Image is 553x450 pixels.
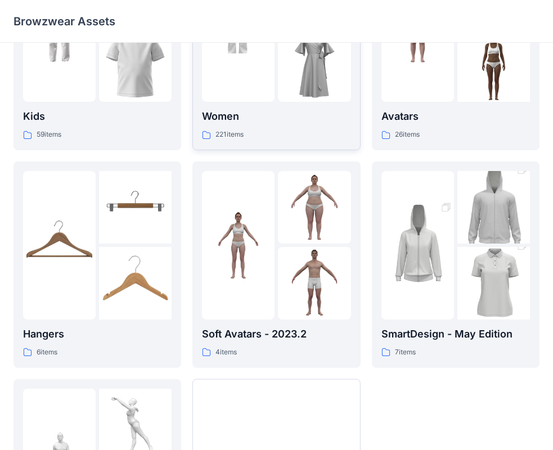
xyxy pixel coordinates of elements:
p: Avatars [381,109,530,124]
a: folder 1folder 2folder 3Hangers6items [14,161,181,368]
img: folder 2 [457,153,530,262]
p: 6 items [37,346,57,358]
img: folder 1 [381,191,454,300]
img: folder 3 [457,29,530,102]
p: SmartDesign - May Edition [381,326,530,342]
img: folder 1 [23,209,96,281]
p: Women [202,109,350,124]
p: 26 items [395,129,420,141]
p: Kids [23,109,172,124]
img: folder 3 [278,247,350,319]
p: 221 items [215,129,244,141]
p: 4 items [215,346,237,358]
img: folder 3 [278,29,350,102]
img: folder 3 [457,229,530,338]
img: folder 2 [99,171,172,244]
a: folder 1folder 2folder 3Soft Avatars - 2023.24items [192,161,360,368]
p: 7 items [395,346,416,358]
a: folder 1folder 2folder 3SmartDesign - May Edition7items [372,161,539,368]
p: Soft Avatars - 2023.2 [202,326,350,342]
p: 59 items [37,129,61,141]
p: Hangers [23,326,172,342]
img: folder 1 [202,209,275,281]
img: folder 3 [99,247,172,319]
img: folder 2 [278,171,350,244]
img: folder 3 [99,29,172,102]
p: Browzwear Assets [14,13,115,29]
